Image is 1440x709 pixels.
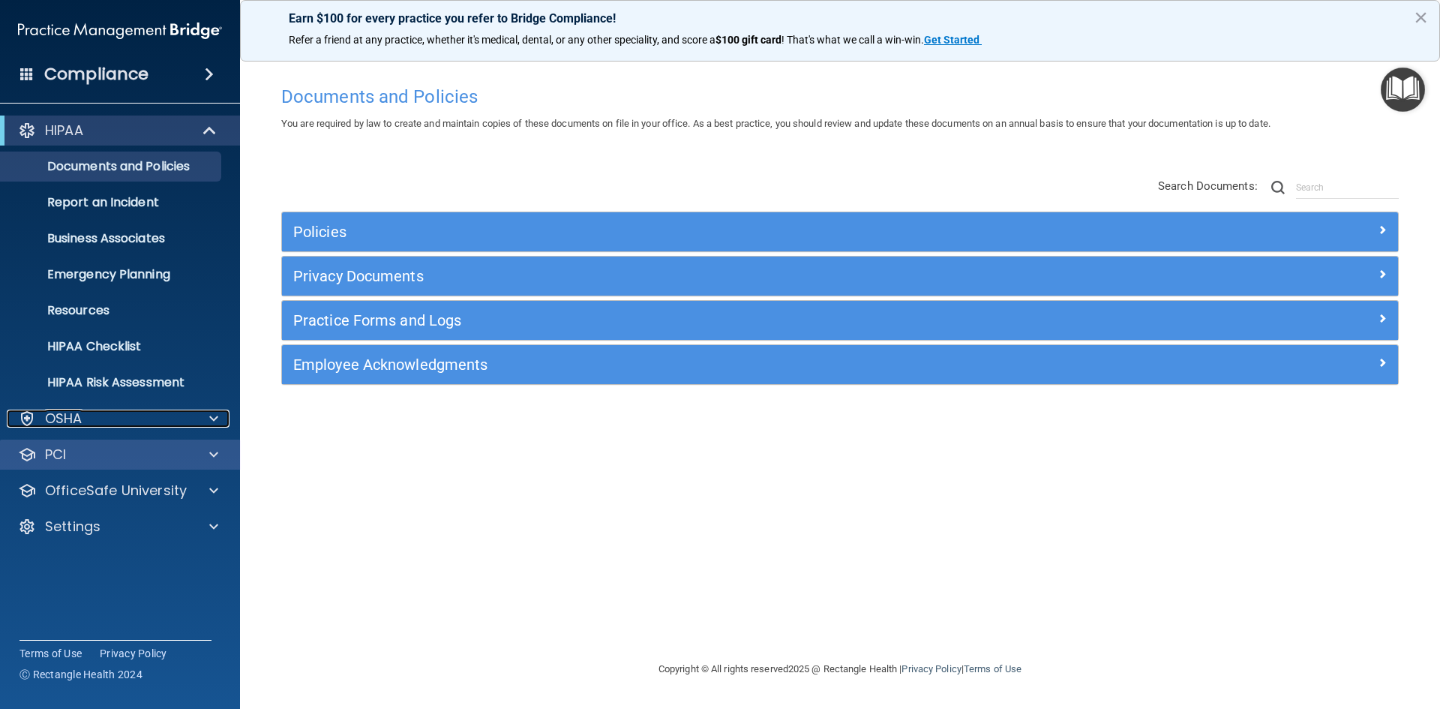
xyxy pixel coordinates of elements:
p: HIPAA Risk Assessment [10,375,214,390]
p: HIPAA Checklist [10,339,214,354]
button: Open Resource Center [1381,68,1425,112]
p: Resources [10,303,214,318]
span: Ⓒ Rectangle Health 2024 [19,667,142,682]
a: HIPAA [18,122,217,140]
p: PCI [45,446,66,464]
p: Documents and Policies [10,159,214,174]
h4: Documents and Policies [281,87,1399,107]
a: OfficeSafe University [18,482,218,500]
a: OSHA [18,410,218,428]
h5: Policies [293,224,1108,240]
span: Refer a friend at any practice, whether it's medical, dental, or any other speciality, and score a [289,34,715,46]
a: Terms of Use [19,646,82,661]
img: ic-search.3b580494.png [1271,181,1285,194]
strong: Get Started [924,34,979,46]
p: OfficeSafe University [45,482,187,500]
a: Privacy Documents [293,264,1387,288]
h5: Employee Acknowledgments [293,356,1108,373]
span: You are required by law to create and maintain copies of these documents on file in your office. ... [281,118,1270,129]
input: Search [1296,176,1399,199]
span: ! That's what we call a win-win. [781,34,924,46]
p: HIPAA [45,122,83,140]
p: Emergency Planning [10,267,214,282]
a: Practice Forms and Logs [293,308,1387,332]
a: Privacy Policy [100,646,167,661]
div: Copyright © All rights reserved 2025 @ Rectangle Health | | [566,645,1114,693]
h5: Privacy Documents [293,268,1108,284]
a: PCI [18,446,218,464]
a: Terms of Use [964,663,1021,674]
strong: $100 gift card [715,34,781,46]
a: Employee Acknowledgments [293,353,1387,377]
a: Settings [18,518,218,536]
p: OSHA [45,410,82,428]
a: Get Started [924,34,982,46]
p: Settings [45,518,100,536]
h4: Compliance [44,64,148,85]
span: Search Documents: [1158,179,1258,193]
p: Business Associates [10,231,214,246]
a: Policies [293,220,1387,244]
img: PMB logo [18,16,222,46]
button: Close [1414,5,1428,29]
h5: Practice Forms and Logs [293,312,1108,329]
p: Earn $100 for every practice you refer to Bridge Compliance! [289,11,1391,26]
a: Privacy Policy [901,663,961,674]
p: Report an Incident [10,195,214,210]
